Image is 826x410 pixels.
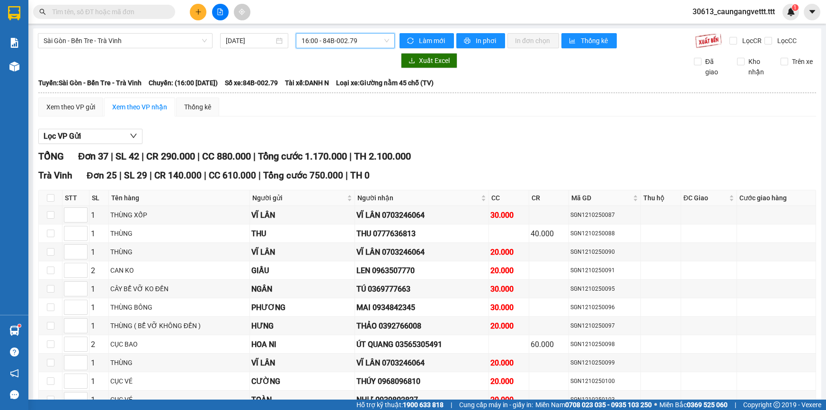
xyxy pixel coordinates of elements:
input: 12/10/2025 [226,36,274,46]
div: THÚY 0968096810 [356,375,487,387]
img: warehouse-icon [9,62,19,71]
b: Tuyến: Sài Gòn - Bến Tre - Trà Vinh [38,79,142,87]
span: CR 140.000 [154,170,202,181]
strong: 1900 633 818 [403,401,444,409]
td: SGN1210250095 [569,280,641,298]
span: Cung cấp máy in - giấy in: [459,400,533,410]
td: SGN1210250088 [569,224,641,243]
img: logo-vxr [8,6,20,20]
div: CAN KO [110,265,249,276]
div: MAI 0934842345 [356,302,487,313]
div: 2 [91,265,107,276]
sup: 1 [18,324,21,327]
th: Tên hàng [109,190,250,206]
span: Số xe: 84B-002.79 [225,78,278,88]
div: 1 [91,283,107,295]
span: notification [10,369,19,378]
span: TH 2.100.000 [354,151,411,162]
span: down [130,132,137,140]
div: THÙNG [110,247,249,257]
div: ÚT QUANG 03565305491 [356,339,487,350]
button: caret-down [804,4,820,20]
td: SGN1210250100 [569,372,641,391]
input: Tìm tên, số ĐT hoặc mã đơn [52,7,164,17]
sup: 1 [792,4,799,11]
span: Người nhận [357,193,479,203]
div: VĨ LÂN 0703246064 [356,246,487,258]
span: | [349,151,352,162]
button: Lọc VP Gửi [38,129,142,144]
div: 1 [91,320,107,332]
span: 30613_caungangvettt.ttt [685,6,782,18]
th: STT [62,190,89,206]
div: GIẦU [251,265,353,276]
span: Lọc CC [773,36,798,46]
button: aim [234,4,250,20]
div: 30.000 [490,283,527,295]
div: THÙNG ( BỂ VỠ KHÔNG ĐỀN ) [110,321,249,331]
div: 1 [91,394,107,406]
span: Lọc CR [738,36,763,46]
div: 2 [91,339,107,350]
td: SGN1210250103 [569,391,641,409]
div: VĨ LÂN 0703246064 [356,357,487,369]
div: 20.000 [490,320,527,332]
div: THÙNG XỐP [110,210,249,220]
span: Xuất Excel [419,55,450,66]
span: TỔNG [38,151,64,162]
div: 20.000 [490,357,527,369]
div: SGN1210250099 [570,358,639,367]
div: 30.000 [490,302,527,313]
button: syncLàm mới [400,33,454,48]
span: Hỗ trợ kỹ thuật: [356,400,444,410]
span: message [10,390,19,399]
div: PHƯƠNG [251,302,353,313]
span: Kho nhận [745,56,773,77]
div: 1 [91,357,107,369]
div: VĨ LÂN 0703246064 [356,209,487,221]
div: 1 [91,302,107,313]
span: 16:00 - 84B-002.79 [302,34,389,48]
span: ⚪️ [654,403,657,407]
div: THẢO 0392766008 [356,320,487,332]
div: 20.000 [490,394,527,406]
td: SGN1210250090 [569,243,641,261]
span: Đơn 25 [87,170,117,181]
div: THU [251,228,353,240]
span: Tổng cước 1.170.000 [258,151,347,162]
th: Thu hộ [641,190,681,206]
button: plus [190,4,206,20]
span: Sài Gòn - Bến Tre - Trà Vinh [44,34,207,48]
div: SGN1210250096 [570,303,639,312]
div: NHƯ 0939802827 [356,394,487,406]
div: TOÀN [251,394,353,406]
td: SGN1210250091 [569,261,641,280]
div: SGN1210250087 [570,211,639,220]
div: 1 [91,209,107,221]
div: 60.000 [531,339,567,350]
span: Mã GD [571,193,631,203]
button: file-add [212,4,229,20]
td: SGN1210250098 [569,335,641,354]
td: SGN1210250099 [569,354,641,372]
span: SL 42 [115,151,139,162]
div: 1 [91,246,107,258]
div: Xem theo VP gửi [46,102,95,112]
span: Thống kê [581,36,609,46]
button: downloadXuất Excel [401,53,457,68]
div: THU 0777636813 [356,228,487,240]
th: CR [529,190,569,206]
div: NGÂN [251,283,353,295]
div: SGN1210250088 [570,229,639,238]
span: Tài xế: DANH N [285,78,329,88]
th: SL [89,190,109,206]
div: 30.000 [490,209,527,221]
span: | [451,400,452,410]
th: Cước giao hàng [737,190,816,206]
div: CỤC VÉ [110,394,249,405]
div: 20.000 [490,265,527,276]
img: warehouse-icon [9,326,19,336]
span: download [409,57,415,65]
div: 20.000 [490,246,527,258]
img: 9k= [695,33,722,48]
